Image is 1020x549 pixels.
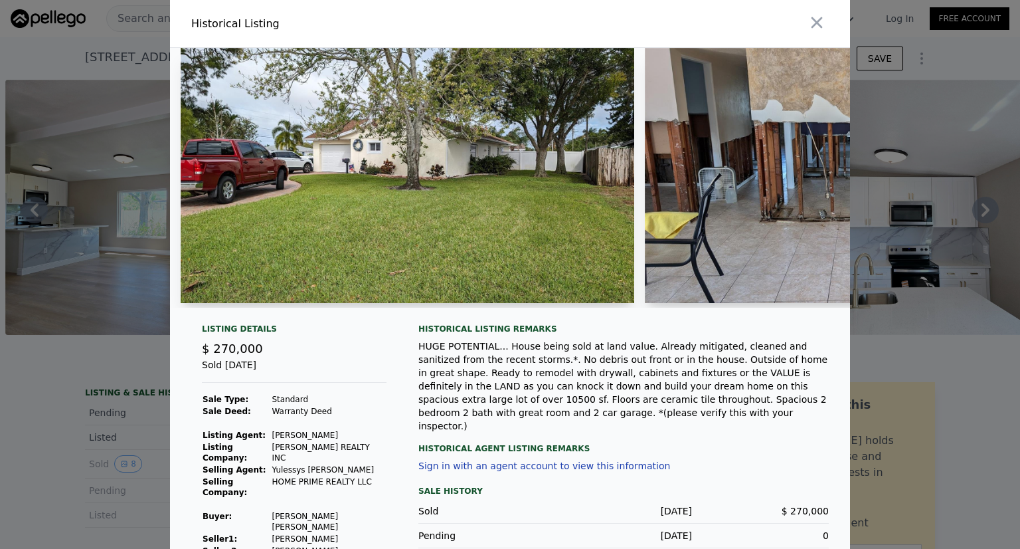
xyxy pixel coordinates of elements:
[418,461,670,471] button: Sign in with an agent account to view this information
[202,342,263,356] span: $ 270,000
[271,405,386,417] td: Warranty Deed
[203,512,232,521] strong: Buyer :
[271,429,386,441] td: [PERSON_NAME]
[203,395,248,404] strong: Sale Type:
[271,533,386,545] td: [PERSON_NAME]
[555,504,692,518] div: [DATE]
[181,48,634,303] img: Property Img
[271,476,386,498] td: HOME PRIME REALTY LLC
[203,477,247,497] strong: Selling Company:
[203,407,251,416] strong: Sale Deed:
[271,464,386,476] td: Yulessys [PERSON_NAME]
[271,393,386,405] td: Standard
[418,433,829,454] div: Historical Agent Listing Remarks
[203,534,237,544] strong: Seller 1 :
[202,358,386,383] div: Sold [DATE]
[271,441,386,464] td: [PERSON_NAME] REALTY INC
[203,431,266,440] strong: Listing Agent:
[203,465,266,475] strong: Selling Agent:
[202,324,386,340] div: Listing Details
[418,340,829,433] div: HUGE POTENTIAL... House being sold at land value. Already mitigated, cleaned and sanitized from t...
[271,510,386,533] td: [PERSON_NAME] [PERSON_NAME]
[418,324,829,334] div: Historical Listing remarks
[203,443,247,463] strong: Listing Company:
[418,504,555,518] div: Sold
[692,529,829,542] div: 0
[782,506,829,516] span: $ 270,000
[191,16,505,32] div: Historical Listing
[418,529,555,542] div: Pending
[555,529,692,542] div: [DATE]
[418,483,829,499] div: Sale History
